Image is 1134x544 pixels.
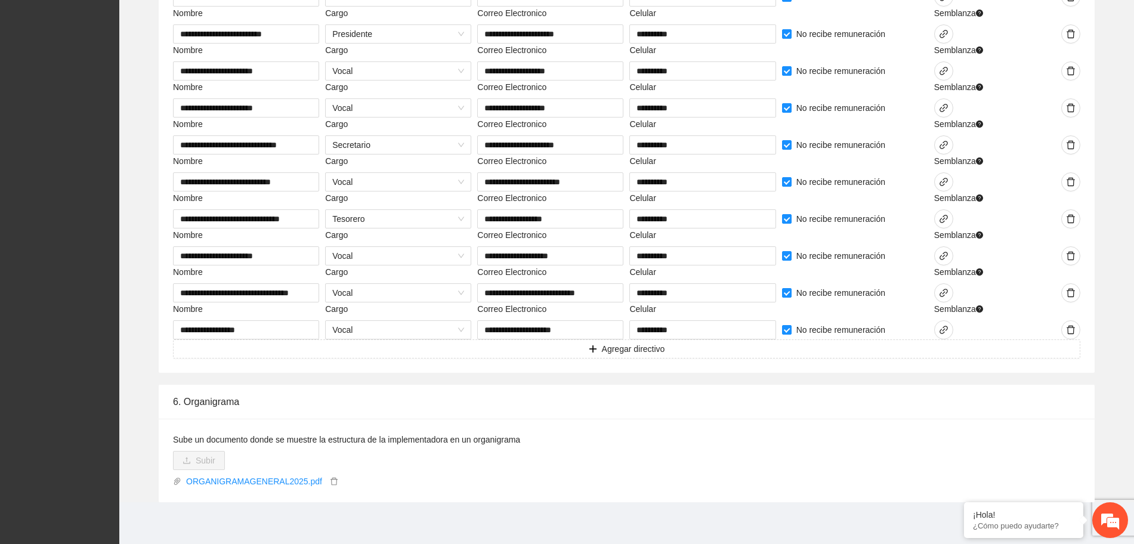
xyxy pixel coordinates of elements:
[934,98,953,118] button: link
[629,228,656,242] label: Celular
[1062,214,1080,224] span: delete
[173,81,203,94] label: Nombre
[325,302,348,316] label: Cargo
[332,62,464,80] span: Vocal
[477,302,546,316] label: Correo Electronico
[332,321,464,339] span: Vocal
[935,177,953,187] span: link
[602,342,665,356] span: Agregar directivo
[792,212,890,225] span: No recibe remuneración
[976,194,983,202] span: question-circle
[477,118,546,131] label: Correo Electronico
[973,510,1074,520] div: ¡Hola!
[332,25,464,43] span: Presidente
[69,159,165,280] span: Estamos en línea.
[173,433,520,446] label: Sube un documento donde se muestre la estructura de la implementadora en un organigrama
[934,265,983,279] span: Semblanza
[332,99,464,117] span: Vocal
[1062,325,1080,335] span: delete
[792,249,890,262] span: No recibe remuneración
[934,228,983,242] span: Semblanza
[1062,66,1080,76] span: delete
[325,191,348,205] label: Cargo
[173,228,203,242] label: Nombre
[1061,320,1080,339] button: delete
[629,7,656,20] label: Celular
[477,81,546,94] label: Correo Electronico
[976,305,983,313] span: question-circle
[629,191,656,205] label: Celular
[332,284,464,302] span: Vocal
[332,247,464,265] span: Vocal
[325,154,348,168] label: Cargo
[477,7,546,20] label: Correo Electronico
[332,136,464,154] span: Secretario
[792,286,890,299] span: No recibe remuneración
[173,118,203,131] label: Nombre
[6,326,227,367] textarea: Escriba su mensaje y pulse “Intro”
[792,101,890,115] span: No recibe remuneración
[477,44,546,57] label: Correo Electronico
[934,283,953,302] button: link
[934,24,953,44] button: link
[173,456,225,465] span: uploadSubir
[1061,283,1080,302] button: delete
[934,135,953,154] button: link
[935,325,953,335] span: link
[935,66,953,76] span: link
[976,157,983,165] span: question-circle
[976,10,983,17] span: question-circle
[976,231,983,239] span: question-circle
[1061,24,1080,44] button: delete
[1062,251,1080,261] span: delete
[477,154,546,168] label: Correo Electronico
[1062,103,1080,113] span: delete
[629,44,656,57] label: Celular
[935,251,953,261] span: link
[173,477,181,486] span: paper-clip
[934,61,953,81] button: link
[973,521,1074,530] p: ¿Cómo puedo ayudarte?
[173,339,1080,358] button: plusAgregar directivo
[1061,135,1080,154] button: delete
[935,103,953,113] span: link
[1061,209,1080,228] button: delete
[173,191,203,205] label: Nombre
[934,191,983,205] span: Semblanza
[173,265,203,279] label: Nombre
[1062,177,1080,187] span: delete
[792,27,890,41] span: No recibe remuneración
[935,214,953,224] span: link
[477,228,546,242] label: Correo Electronico
[589,345,597,354] span: plus
[477,265,546,279] label: Correo Electronico
[173,385,1080,419] div: 6. Organigrama
[1061,61,1080,81] button: delete
[629,118,656,131] label: Celular
[629,302,656,316] label: Celular
[976,47,983,54] span: question-circle
[477,191,546,205] label: Correo Electronico
[792,64,890,78] span: No recibe remuneración
[173,7,203,20] label: Nombre
[934,302,983,316] span: Semblanza
[934,7,983,20] span: Semblanza
[934,81,983,94] span: Semblanza
[935,288,953,298] span: link
[934,154,983,168] span: Semblanza
[196,6,224,35] div: Minimizar ventana de chat en vivo
[62,61,200,76] div: Chatee con nosotros ahora
[1062,288,1080,298] span: delete
[976,84,983,91] span: question-circle
[325,118,348,131] label: Cargo
[327,477,341,486] span: delete
[934,209,953,228] button: link
[934,172,953,191] button: link
[629,265,656,279] label: Celular
[173,302,203,316] label: Nombre
[325,7,348,20] label: Cargo
[1061,246,1080,265] button: delete
[1062,140,1080,150] span: delete
[332,173,464,191] span: Vocal
[792,175,890,188] span: No recibe remuneración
